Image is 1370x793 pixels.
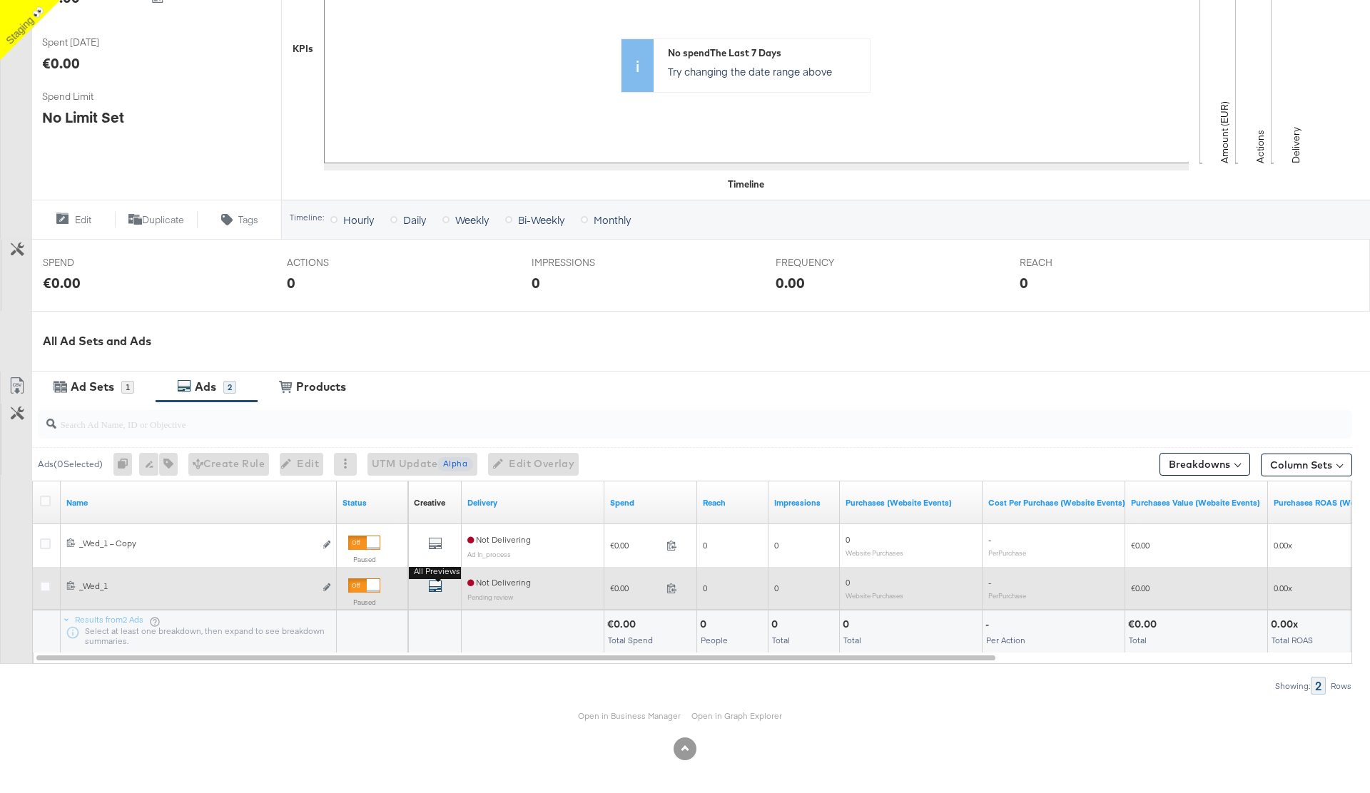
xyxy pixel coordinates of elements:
[518,213,564,227] span: Bi-Weekly
[771,618,782,631] div: 0
[774,583,778,593] span: 0
[703,497,763,508] a: The number of people your ad was served to.
[403,213,426,227] span: Daily
[846,591,903,600] sub: Website Purchases
[43,272,81,293] div: €0.00
[703,540,707,551] span: 0
[594,213,631,227] span: Monthly
[1020,272,1028,293] div: 0
[1128,618,1161,631] div: €0.00
[532,256,639,270] span: IMPRESSIONS
[289,213,325,222] div: Timeline:
[846,534,850,545] span: 0
[988,577,991,588] span: -
[776,256,883,270] span: FREQUENCY
[1274,540,1292,551] span: 0.00x
[1261,454,1352,476] button: Column Sets
[846,577,850,588] span: 0
[774,497,834,508] a: The number of times your ad was served. On mobile apps an ad is counted as served the first time ...
[348,598,380,607] label: Paused
[296,379,346,395] div: Products
[342,497,402,508] a: Shows the current state of your Ad.
[703,583,707,593] span: 0
[142,213,184,227] span: Duplicate
[700,618,711,631] div: 0
[223,381,236,394] div: 2
[610,540,661,551] span: €0.00
[198,211,281,228] button: Tags
[1131,583,1150,593] span: €0.00
[66,497,331,508] a: Ad Name.
[988,548,1026,557] sub: Per Purchase
[1311,677,1326,695] div: 2
[195,379,216,395] div: Ads
[56,404,1232,432] input: Search Ad Name, ID or Objective
[79,538,315,549] div: _Wed_1 – Copy
[772,635,790,645] span: Total
[467,497,599,508] a: Reflects the ability of your Ad to achieve delivery.
[668,46,863,60] div: No spend The Last 7 Days
[1330,681,1352,691] div: Rows
[79,580,315,592] div: _Wed_1
[343,213,374,227] span: Hourly
[467,577,531,588] span: Not Delivering
[843,618,853,631] div: 0
[1020,256,1127,270] span: REACH
[846,497,977,508] a: The number of times a purchase was made tracked by your Custom Audience pixel on your website aft...
[121,381,134,394] div: 1
[1274,583,1292,593] span: 0.00x
[42,90,149,103] span: Spend Limit
[38,458,103,471] div: Ads ( 0 Selected)
[988,591,1026,600] sub: Per Purchase
[75,213,91,227] span: Edit
[115,211,198,228] button: Duplicate
[414,497,445,508] div: Creative
[1271,618,1302,631] div: 0.00x
[1274,681,1311,691] div: Showing:
[43,333,1370,349] div: All Ad Sets and Ads
[1129,635,1147,645] span: Total
[985,618,993,631] div: -
[532,272,540,293] div: 0
[42,53,80,73] div: €0.00
[774,540,778,551] span: 0
[238,213,258,227] span: Tags
[988,497,1125,508] a: The average cost for each purchase tracked by your Custom Audience pixel on your website after pe...
[608,635,653,645] span: Total Spend
[610,583,661,593] span: €0.00
[31,211,115,228] button: Edit
[42,36,149,49] span: Spent [DATE]
[348,555,380,564] label: Paused
[467,550,511,558] sub: Ad In_process
[43,256,150,270] span: SPEND
[843,635,861,645] span: Total
[701,635,728,645] span: People
[113,453,139,476] div: 0
[668,64,863,78] p: Try changing the date range above
[846,548,903,557] sub: Website Purchases
[71,379,114,395] div: Ad Sets
[1131,540,1150,551] span: €0.00
[1272,635,1313,645] span: Total ROAS
[988,534,991,545] span: -
[607,618,640,631] div: €0.00
[287,256,394,270] span: ACTIONS
[578,710,681,721] a: Open in Business Manager
[287,272,295,293] div: 0
[467,593,513,601] sub: Pending review
[1131,497,1262,508] a: The total value of the purchase actions tracked by your Custom Audience pixel on your website aft...
[691,710,782,721] a: Open in Graph Explorer
[1160,453,1250,476] button: Breakdowns
[467,534,531,545] span: Not Delivering
[776,272,805,293] div: 0.00
[986,635,1025,645] span: Per Action
[42,107,124,128] div: No Limit Set
[414,497,445,508] a: Shows the creative associated with your ad.
[455,213,489,227] span: Weekly
[610,497,691,508] a: The total amount spent to date.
